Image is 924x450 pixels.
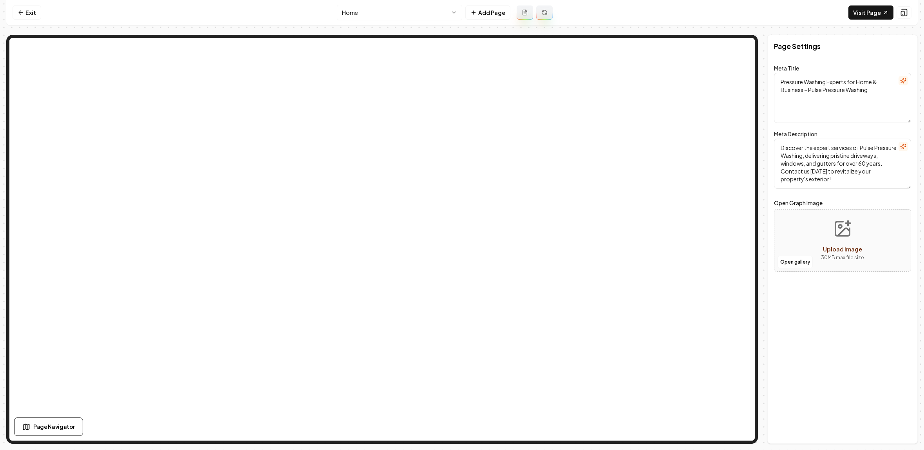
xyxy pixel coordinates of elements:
label: Meta Description [774,130,817,137]
button: Page Navigator [14,417,83,436]
a: Visit Page [848,5,893,20]
button: Open gallery [778,256,813,268]
label: Open Graph Image [774,198,911,208]
a: Exit [13,5,41,20]
span: Page Navigator [33,423,75,431]
h2: Page Settings [774,41,821,52]
button: Upload image [815,213,870,268]
button: Regenerate page [536,5,553,20]
label: Meta Title [774,65,799,72]
p: 30 MB max file size [821,254,864,262]
button: Add Page [465,5,510,20]
span: Upload image [823,246,862,253]
button: Add admin page prompt [517,5,533,20]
